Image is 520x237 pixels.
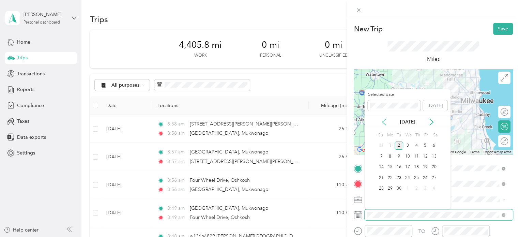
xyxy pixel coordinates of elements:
[395,142,403,150] div: 2
[403,184,412,193] div: 1
[412,142,421,150] div: 4
[354,24,382,34] p: New Trip
[403,152,412,161] div: 10
[429,142,438,150] div: 6
[393,118,422,125] p: [DATE]
[403,142,412,150] div: 3
[403,174,412,182] div: 24
[386,152,395,161] div: 8
[368,92,420,98] label: Selected date
[470,150,479,154] a: Terms (opens in new tab)
[377,184,386,193] div: 28
[377,142,386,150] div: 31
[355,146,378,154] img: Google
[412,174,421,182] div: 25
[429,163,438,172] div: 20
[395,184,403,193] div: 30
[482,199,520,237] iframe: Everlance-gr Chat Button Frame
[421,184,430,193] div: 3
[386,142,395,150] div: 1
[404,131,412,140] div: We
[403,163,412,172] div: 17
[386,174,395,182] div: 22
[432,131,438,140] div: Sa
[412,152,421,161] div: 11
[421,152,430,161] div: 12
[429,174,438,182] div: 27
[395,152,403,161] div: 9
[386,163,395,172] div: 15
[421,163,430,172] div: 19
[484,150,511,154] a: Report a map error
[386,131,393,140] div: Mo
[395,163,403,172] div: 16
[427,55,440,63] p: Miles
[377,152,386,161] div: 7
[429,152,438,161] div: 13
[412,163,421,172] div: 18
[377,131,383,140] div: Su
[355,146,378,154] a: Open this area in Google Maps (opens a new window)
[377,174,386,182] div: 21
[493,23,513,35] button: Save
[414,131,421,140] div: Th
[423,100,447,111] button: [DATE]
[421,142,430,150] div: 5
[423,131,429,140] div: Fr
[429,184,438,193] div: 4
[418,228,425,235] div: TO
[412,184,421,193] div: 2
[421,174,430,182] div: 26
[386,184,395,193] div: 29
[395,131,402,140] div: Tu
[377,163,386,172] div: 14
[395,174,403,182] div: 23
